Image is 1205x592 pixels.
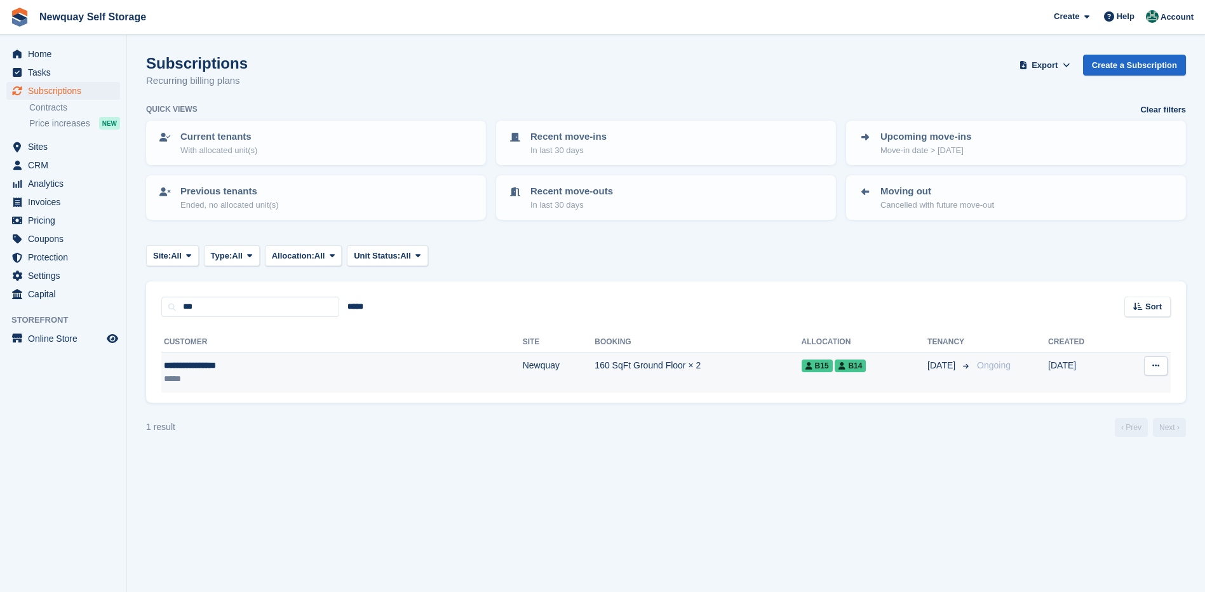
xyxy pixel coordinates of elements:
[28,285,104,303] span: Capital
[28,330,104,347] span: Online Store
[400,250,411,262] span: All
[523,332,595,353] th: Site
[180,199,279,212] p: Ended, no allocated unit(s)
[1161,11,1194,24] span: Account
[847,177,1185,219] a: Moving out Cancelled with future move-out
[1117,10,1134,23] span: Help
[595,332,801,353] th: Booking
[1145,300,1162,313] span: Sort
[204,245,260,266] button: Type: All
[497,122,835,164] a: Recent move-ins In last 30 days
[28,248,104,266] span: Protection
[147,177,485,219] a: Previous tenants Ended, no allocated unit(s)
[28,193,104,211] span: Invoices
[28,82,104,100] span: Subscriptions
[1017,55,1073,76] button: Export
[530,130,607,144] p: Recent move-ins
[1112,418,1188,437] nav: Page
[530,199,613,212] p: In last 30 days
[147,122,485,164] a: Current tenants With allocated unit(s)
[354,250,400,262] span: Unit Status:
[211,250,232,262] span: Type:
[265,245,342,266] button: Allocation: All
[880,144,971,157] p: Move-in date > [DATE]
[1054,10,1079,23] span: Create
[171,250,182,262] span: All
[523,353,595,393] td: Newquay
[28,138,104,156] span: Sites
[161,332,523,353] th: Customer
[880,199,994,212] p: Cancelled with future move-out
[1048,353,1119,393] td: [DATE]
[29,118,90,130] span: Price increases
[6,64,120,81] a: menu
[530,184,613,199] p: Recent move-outs
[6,230,120,248] a: menu
[835,360,866,372] span: B14
[847,122,1185,164] a: Upcoming move-ins Move-in date > [DATE]
[6,285,120,303] a: menu
[180,144,257,157] p: With allocated unit(s)
[927,332,972,353] th: Tenancy
[6,45,120,63] a: menu
[146,245,199,266] button: Site: All
[232,250,243,262] span: All
[146,74,248,88] p: Recurring billing plans
[595,353,801,393] td: 160 SqFt Ground Floor × 2
[28,45,104,63] span: Home
[180,130,257,144] p: Current tenants
[530,144,607,157] p: In last 30 days
[314,250,325,262] span: All
[6,248,120,266] a: menu
[272,250,314,262] span: Allocation:
[146,104,198,115] h6: Quick views
[1032,59,1058,72] span: Export
[146,420,175,434] div: 1 result
[1115,418,1148,437] a: Previous
[29,102,120,114] a: Contracts
[6,82,120,100] a: menu
[28,175,104,192] span: Analytics
[880,130,971,144] p: Upcoming move-ins
[153,250,171,262] span: Site:
[29,116,120,130] a: Price increases NEW
[28,64,104,81] span: Tasks
[34,6,151,27] a: Newquay Self Storage
[6,212,120,229] a: menu
[880,184,994,199] p: Moving out
[497,177,835,219] a: Recent move-outs In last 30 days
[977,360,1011,370] span: Ongoing
[28,156,104,174] span: CRM
[10,8,29,27] img: stora-icon-8386f47178a22dfd0bd8f6a31ec36ba5ce8667c1dd55bd0f319d3a0aa187defe.svg
[927,359,958,372] span: [DATE]
[802,360,833,372] span: B15
[11,314,126,326] span: Storefront
[1140,104,1186,116] a: Clear filters
[180,184,279,199] p: Previous tenants
[6,193,120,211] a: menu
[6,267,120,285] a: menu
[1048,332,1119,353] th: Created
[347,245,427,266] button: Unit Status: All
[1153,418,1186,437] a: Next
[6,175,120,192] a: menu
[99,117,120,130] div: NEW
[28,267,104,285] span: Settings
[105,331,120,346] a: Preview store
[1146,10,1159,23] img: JON
[28,230,104,248] span: Coupons
[28,212,104,229] span: Pricing
[802,332,928,353] th: Allocation
[6,138,120,156] a: menu
[146,55,248,72] h1: Subscriptions
[6,330,120,347] a: menu
[6,156,120,174] a: menu
[1083,55,1186,76] a: Create a Subscription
